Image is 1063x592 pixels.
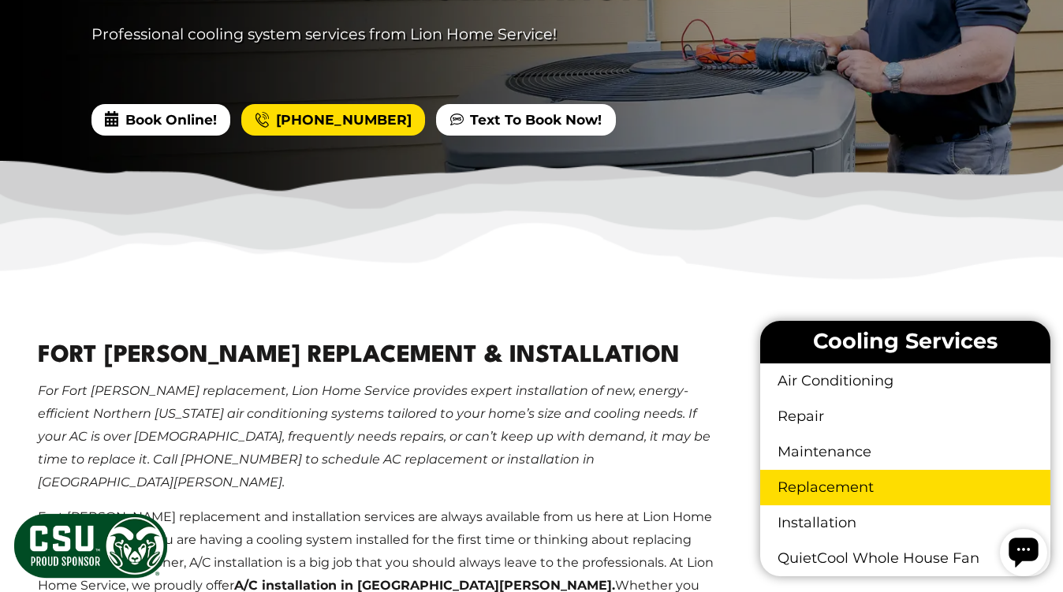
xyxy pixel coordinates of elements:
li: Cooling Services [760,321,1050,363]
p: Professional cooling system services from Lion Home Service! [91,23,666,46]
a: Text To Book Now! [436,104,615,136]
em: For Fort [PERSON_NAME] replacement, Lion Home Service provides expert installation of new, energy... [38,383,711,489]
a: Air Conditioning [760,363,1050,399]
a: QuietCool Whole House Fan [760,541,1050,576]
img: CSU Sponsor Badge [12,512,170,580]
div: Open chat widget [6,6,54,54]
a: [PHONE_NUMBER] [241,104,424,136]
a: Maintenance [760,434,1050,470]
span: Book Online! [91,104,230,136]
a: Replacement [760,470,1050,505]
a: Repair [760,399,1050,434]
h2: Fort [PERSON_NAME] Replacement & Installation [38,339,714,374]
a: Installation [760,505,1050,541]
